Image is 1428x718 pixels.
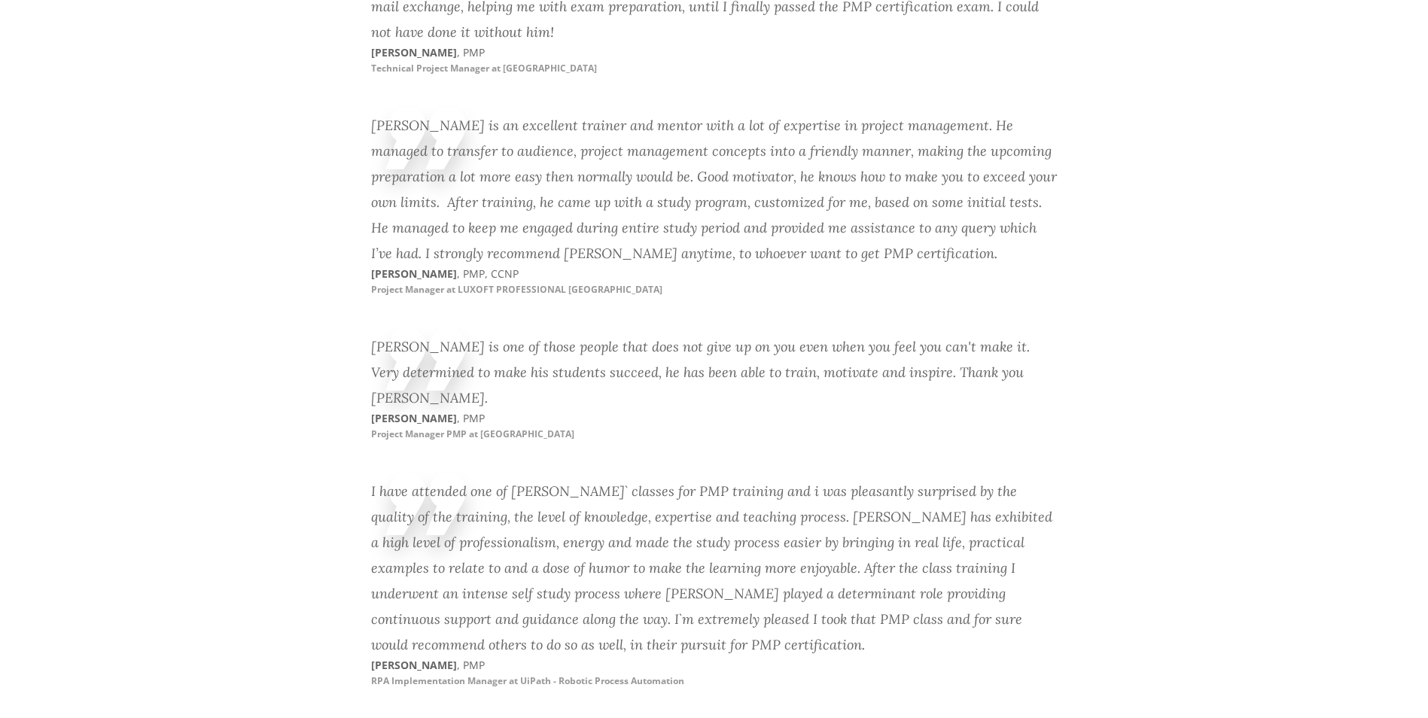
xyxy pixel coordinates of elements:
p: [PERSON_NAME] [371,266,714,297]
span: , PMP [457,658,485,672]
small: RPA Implementation Manager at UiPath - Robotic Process Automation [371,674,684,687]
small: Technical Project Manager at [GEOGRAPHIC_DATA] [371,62,597,75]
span: , PMP, CCNP [457,266,519,281]
p: [PERSON_NAME] [371,411,714,441]
div: [PERSON_NAME] is an excellent trainer and mentor with a lot of expertise in project management. H... [371,113,1058,266]
p: [PERSON_NAME] [371,658,714,688]
div: I have attended one of [PERSON_NAME]` classes for PMP training and i was pleasantly surprised by ... [371,479,1058,658]
small: Project Manager at LUXOFT PROFESSIONAL [GEOGRAPHIC_DATA] [371,283,662,296]
small: Project Manager PMP at [GEOGRAPHIC_DATA] [371,427,574,440]
span: , PMP [457,411,485,425]
p: [PERSON_NAME] [371,45,714,75]
span: , PMP [457,45,485,59]
div: [PERSON_NAME] is one of those people that does not give up on you even when you feel you can't ma... [371,334,1058,411]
